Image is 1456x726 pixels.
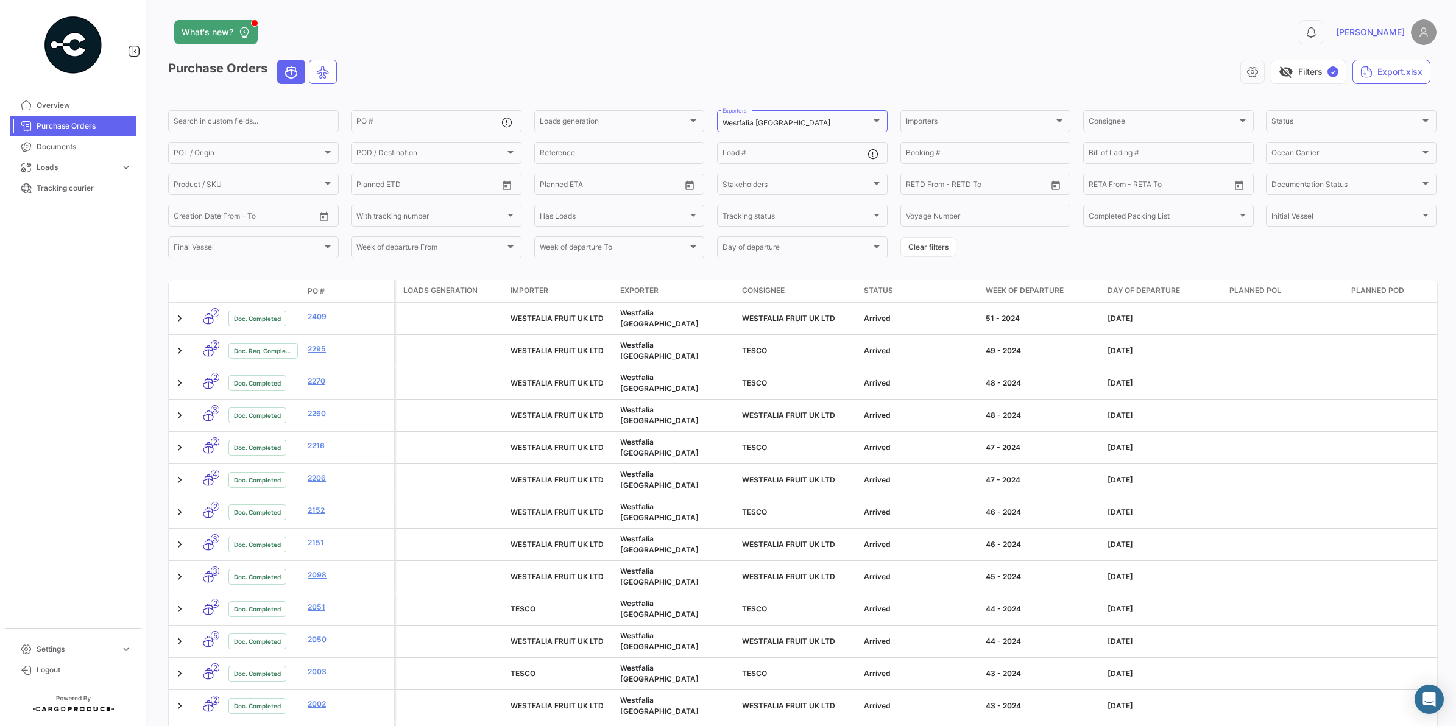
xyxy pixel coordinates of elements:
datatable-header-cell: Consignee [737,280,859,302]
span: Logout [37,664,132,675]
input: To [382,182,450,191]
datatable-header-cell: Doc. Status [224,286,303,296]
div: 45 - 2024 [986,571,1098,582]
a: Expand/Collapse Row [174,668,186,680]
div: Arrived [864,604,976,615]
a: 2216 [308,440,389,451]
span: 5 [211,631,219,640]
div: [DATE] [1108,700,1220,711]
span: Final Vessel [174,245,322,253]
div: [DATE] [1108,636,1220,647]
datatable-header-cell: Status [859,280,981,302]
a: Expand/Collapse Row [174,603,186,615]
div: Arrived [864,378,976,389]
button: visibility_offFilters✓ [1271,60,1346,84]
span: WESTFALIA FRUIT UK LTD [742,411,835,420]
a: Expand/Collapse Row [174,571,186,583]
span: Tracking status [723,213,871,222]
span: Tracking courier [37,183,132,194]
div: 47 - 2024 [986,442,1098,453]
span: TESCO [742,443,767,452]
span: Westfalia Chile [620,663,699,683]
span: Planned POD [1351,285,1404,296]
span: Westfalia Chile [620,373,699,393]
span: Westfalia Chile [620,340,699,361]
a: Expand/Collapse Row [174,442,186,454]
span: WESTFALIA FRUIT UK LTD [511,507,604,516]
span: 2 [211,599,219,608]
span: Doc. Completed [234,701,281,711]
div: [DATE] [1108,474,1220,485]
span: WESTFALIA FRUIT UK LTD [742,701,835,710]
a: Expand/Collapse Row [174,409,186,421]
span: ✓ [1327,66,1338,77]
a: 2003 [308,666,389,677]
input: To [565,182,634,191]
a: 2270 [308,376,389,387]
span: Documentation Status [1271,182,1420,191]
div: Arrived [864,474,976,485]
div: 48 - 2024 [986,378,1098,389]
div: Arrived [864,539,976,550]
div: [DATE] [1108,378,1220,389]
div: 43 - 2024 [986,700,1098,711]
button: Open calendar [1047,176,1065,194]
span: Doc. Completed [234,636,281,646]
span: 4 [211,470,219,479]
a: 2409 [308,311,389,322]
datatable-header-cell: Day of departure [1103,280,1225,302]
span: Product / SKU [174,182,322,191]
span: Westfalia Chile [620,631,699,651]
span: 3 [211,405,219,414]
span: Westfalia Chile [620,405,699,425]
span: 2 [211,308,219,317]
div: Arrived [864,345,976,356]
span: TESCO [742,669,767,678]
span: WESTFALIA FRUIT UK LTD [742,636,835,646]
a: 2051 [308,602,389,613]
span: What's new? [182,26,233,38]
input: From [1089,182,1106,191]
div: Arrived [864,700,976,711]
h3: Purchase Orders [168,60,341,84]
div: 46 - 2024 [986,507,1098,518]
span: [PERSON_NAME] [1336,26,1405,38]
a: Expand/Collapse Row [174,700,186,712]
a: 2002 [308,699,389,710]
span: Day of departure [1108,285,1180,296]
span: WESTFALIA FRUIT UK LTD [511,378,604,387]
button: Air [309,60,336,83]
span: TESCO [742,378,767,387]
span: WESTFALIA FRUIT UK LTD [511,411,604,420]
img: powered-by.png [43,15,104,76]
span: Overview [37,100,132,111]
span: Day of departure [723,245,871,253]
span: expand_more [121,644,132,655]
span: Consignee [742,285,785,296]
span: Settings [37,644,116,655]
div: 46 - 2024 [986,539,1098,550]
span: Importer [511,285,548,296]
span: TESCO [742,507,767,516]
span: Doc. Completed [234,540,281,549]
span: Completed Packing List [1089,213,1237,222]
div: Arrived [864,410,976,421]
div: 48 - 2024 [986,410,1098,421]
span: Westfalia Chile [620,534,699,554]
button: Open calendar [315,207,333,225]
a: Overview [10,95,136,116]
img: placeholder-user.png [1411,19,1437,45]
span: Westfalia Chile [620,437,699,457]
span: With tracking number [356,213,505,222]
div: [DATE] [1108,571,1220,582]
span: visibility_off [1279,65,1293,79]
span: Doc. Completed [234,669,281,678]
span: expand_more [121,162,132,173]
span: Doc. Completed [234,314,281,323]
span: 2 [211,373,219,382]
div: [DATE] [1108,442,1220,453]
span: Doc. Completed [234,443,281,453]
datatable-header-cell: Transport mode [193,286,224,296]
span: Doc. Completed [234,572,281,582]
span: Doc. Req. Completed [234,346,292,356]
